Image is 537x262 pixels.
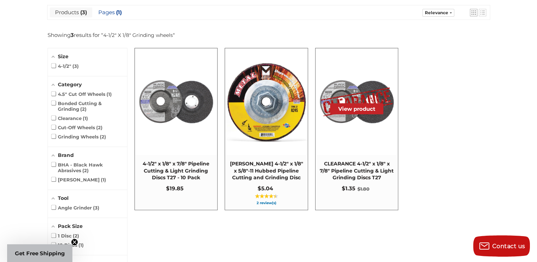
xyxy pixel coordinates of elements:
[58,81,82,88] span: Category
[48,32,175,38] div: Showing results for " "
[51,177,106,182] span: [PERSON_NAME]
[78,242,84,248] span: 1
[342,185,355,192] span: $1.35
[225,61,307,143] img: Mercer 4-1/2" x 1/8" x 5/8"-11 Hubbed Cutting and Light Grinding Wheel
[58,195,69,201] span: Tool
[316,61,398,143] img: CLEARANCE 4-1/2" x 1/8" x 7/8" Pipeline Cutting & Light Grinding Discs T27
[100,134,106,140] span: 2
[83,115,88,121] span: 1
[319,160,394,181] span: CLEARANCE 4-1/2" x 1/8" x 7/8" Pipeline Cutting & Light Grinding Discs T27
[71,239,78,246] button: Close teaser
[7,244,72,262] div: Get Free ShippingClose teaser
[58,53,69,60] span: Size
[58,223,83,229] span: Pack Size
[225,48,307,210] a: Mercer 4-1/2" x 1/8" x 5/8"-11 Hubbed Pipeline Cutting and Grinding Disc
[255,193,278,199] span: ★★★★★
[50,7,92,17] a: View Products Tab
[51,134,106,140] span: Grinding Wheels
[51,115,88,121] span: Clearance
[51,205,100,211] span: Angle Grinder
[15,250,65,257] span: Get Free Shipping
[135,48,217,210] a: 4-1/2" x 1/8" x 7/8" Pipeline Cutting & Light Grinding Discs T27 - 10 Pack
[229,201,304,205] span: 2 review(s)
[93,205,99,211] span: 3
[51,91,112,97] span: 4.5" Cut Off Wheels
[316,48,398,210] a: CLEARANCE 4-1/2" x 1/8" x 7/8" Pipeline Cutting & Light Grinding Discs T27
[103,32,173,38] a: 4-1/2" X 1/8" Grinding wheels
[51,125,103,130] span: Cut-Off Wheels
[71,32,74,38] b: 3
[79,9,87,16] span: 3
[101,177,106,182] span: 1
[258,185,273,192] span: $5.04
[357,186,369,192] span: $1.80
[492,243,525,250] span: Contact us
[96,125,103,130] span: 2
[115,9,122,16] span: 1
[138,160,214,181] span: 4-1/2" x 1/8" x 7/8" Pipeline Cutting & Light Grinding Discs T27 - 10 Pack
[473,235,530,257] button: Contact us
[51,242,84,248] span: 10 Discs
[229,160,304,181] span: [PERSON_NAME] 4-1/2" x 1/8" x 5/8"-11 Hubbed Pipeline Cutting and Grinding Disc
[58,152,74,158] span: Brand
[135,61,217,143] img: View of Black Hawk's 4 1/2 inch T27 pipeline disc, showing both front and back of the grinding wh...
[51,233,80,239] span: 1 Disc
[425,10,448,15] span: Relevance
[73,233,79,239] span: 2
[93,7,127,17] a: View Pages Tab
[51,63,79,69] span: 4-1/2"
[51,162,124,173] span: BHA - Black Hawk Abrasives
[470,9,477,16] a: View grid mode
[330,103,383,114] button: View product
[82,168,89,173] span: 2
[72,63,79,69] span: 3
[106,91,112,97] span: 1
[80,106,87,112] span: 2
[166,185,183,192] span: $19.85
[479,9,486,16] a: View list mode
[422,9,454,17] a: Sort options
[51,100,124,112] span: Bonded Cutting & Grinding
